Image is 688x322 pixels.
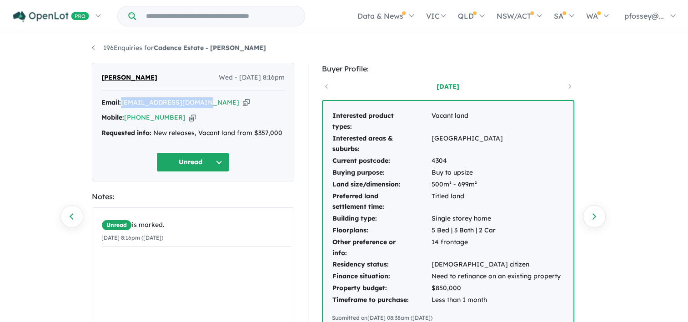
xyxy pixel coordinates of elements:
td: Timeframe to purchase: [332,294,431,306]
small: [DATE] 8:16pm ([DATE]) [101,234,163,241]
td: Interested areas & suburbs: [332,133,431,156]
nav: breadcrumb [92,43,597,54]
td: Vacant land [431,110,561,133]
span: Unread [101,220,132,231]
td: Single storey home [431,213,561,225]
div: Buyer Profile: [322,63,574,75]
button: Unread [156,152,229,172]
strong: Cadence Estate - [PERSON_NAME] [154,44,266,52]
td: Need to refinance on an existing property [431,271,561,282]
td: 5 Bed | 3 Bath | 2 Car [431,225,561,236]
td: Titled land [431,191,561,213]
td: 4304 [431,155,561,167]
td: Buy to upsize [431,167,561,179]
button: Copy [189,113,196,122]
td: Land size/dimension: [332,179,431,191]
td: Buying purpose: [332,167,431,179]
strong: Mobile: [101,113,124,121]
td: $850,000 [431,282,561,294]
a: [PHONE_NUMBER] [124,113,186,121]
td: Property budget: [332,282,431,294]
td: 14 frontage [431,236,561,259]
a: 196Enquiries forCadence Estate - [PERSON_NAME] [92,44,266,52]
td: Finance situation: [332,271,431,282]
td: 500m² - 699m² [431,179,561,191]
a: [EMAIL_ADDRESS][DOMAIN_NAME] [121,98,239,106]
td: Less than 1 month [431,294,561,306]
button: Copy [243,98,250,107]
div: New releases, Vacant land from $357,000 [101,128,285,139]
td: Residency status: [332,259,431,271]
strong: Email: [101,98,121,106]
td: Other preference or info: [332,236,431,259]
div: Notes: [92,191,294,203]
td: Current postcode: [332,155,431,167]
strong: Requested info: [101,129,151,137]
span: [PERSON_NAME] [101,72,157,83]
td: [GEOGRAPHIC_DATA] [431,133,561,156]
td: Building type: [332,213,431,225]
td: Preferred land settlement time: [332,191,431,213]
span: Wed - [DATE] 8:16pm [219,72,285,83]
a: [DATE] [409,82,487,91]
td: Floorplans: [332,225,431,236]
span: pfossey@... [624,11,664,20]
td: Interested product types: [332,110,431,133]
img: Openlot PRO Logo White [13,11,89,22]
div: is marked. [101,220,291,231]
input: Try estate name, suburb, builder or developer [138,6,303,26]
td: [DEMOGRAPHIC_DATA] citizen [431,259,561,271]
